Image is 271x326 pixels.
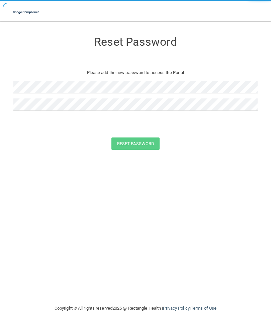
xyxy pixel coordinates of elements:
[111,137,160,150] button: Reset Password
[18,69,253,77] p: Please add the new password to access the Portal
[13,36,258,48] h3: Reset Password
[13,298,258,319] div: Copyright © All rights reserved 2025 @ Rectangle Health | |
[191,306,216,311] a: Terms of Use
[10,5,43,19] img: bridge_compliance_login_screen.278c3ca4.svg
[163,306,189,311] a: Privacy Policy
